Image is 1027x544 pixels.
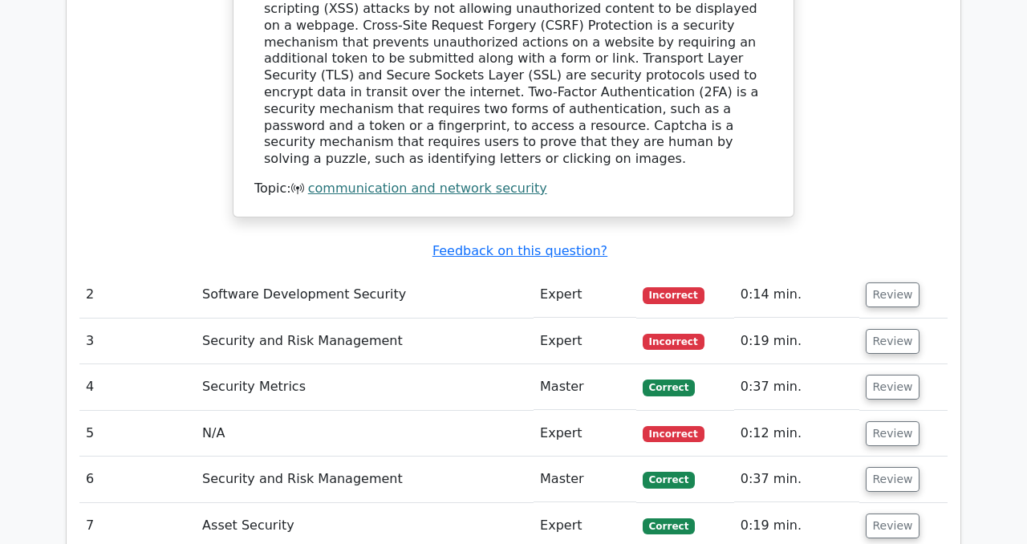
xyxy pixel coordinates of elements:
td: 0:19 min. [734,319,859,364]
td: 2 [79,272,196,318]
td: 0:37 min. [734,457,859,502]
td: 0:12 min. [734,411,859,457]
td: Master [534,457,636,502]
button: Review [866,467,920,492]
button: Review [866,421,920,446]
td: Expert [534,319,636,364]
td: 4 [79,364,196,410]
td: Expert [534,272,636,318]
a: communication and network security [308,181,547,196]
button: Review [866,329,920,354]
button: Review [866,282,920,307]
td: 3 [79,319,196,364]
td: Security and Risk Management [196,319,534,364]
span: Incorrect [643,334,704,350]
td: Expert [534,411,636,457]
td: 5 [79,411,196,457]
span: Incorrect [643,287,704,303]
td: Security Metrics [196,364,534,410]
td: Security and Risk Management [196,457,534,502]
td: Master [534,364,636,410]
td: Software Development Security [196,272,534,318]
span: Incorrect [643,426,704,442]
span: Correct [643,472,695,488]
a: Feedback on this question? [432,243,607,258]
button: Review [866,514,920,538]
button: Review [866,375,920,400]
span: Correct [643,380,695,396]
td: N/A [196,411,534,457]
td: 0:14 min. [734,272,859,318]
td: 0:37 min. [734,364,859,410]
span: Correct [643,518,695,534]
td: 6 [79,457,196,502]
div: Topic: [254,181,773,197]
